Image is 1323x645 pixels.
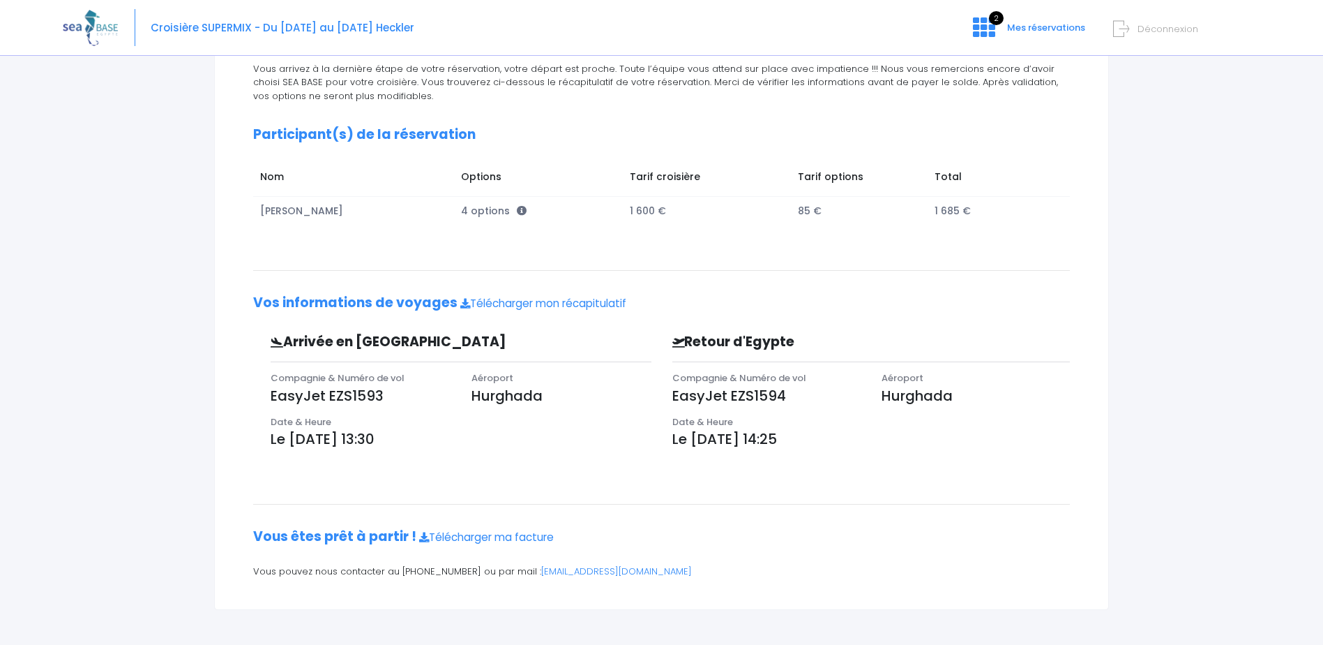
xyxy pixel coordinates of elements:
[672,429,1071,450] p: Le [DATE] 14:25
[1007,21,1085,34] span: Mes réservations
[271,415,331,429] span: Date & Heure
[419,530,554,544] a: Télécharger ma facture
[882,385,1070,406] p: Hurghada
[253,295,1070,311] h2: Vos informations de voyages
[253,62,1058,103] span: Vous arrivez à la dernière étape de votre réservation, votre départ est proche. Toute l’équipe vo...
[672,415,733,429] span: Date & Heure
[151,20,414,35] span: Croisière SUPERMIX - Du [DATE] au [DATE] Heckler
[253,565,1070,579] p: Vous pouvez nous contacter au [PHONE_NUMBER] ou par mail :
[253,529,1070,545] h2: Vous êtes prêt à partir !
[928,163,1057,196] td: Total
[271,371,405,385] span: Compagnie & Numéro de vol
[471,371,513,385] span: Aéroport
[460,296,626,311] a: Télécharger mon récapitulatif
[672,385,861,406] p: EasyJet EZS1594
[455,163,623,196] td: Options
[989,11,1004,25] span: 2
[271,429,651,450] p: Le [DATE] 13:30
[471,385,651,406] p: Hurghada
[541,565,692,578] a: [EMAIL_ADDRESS][DOMAIN_NAME]
[792,163,928,196] td: Tarif options
[461,204,527,218] span: 4 options
[672,371,806,385] span: Compagnie & Numéro de vol
[662,334,976,350] h3: Retour d'Egypte
[623,163,792,196] td: Tarif croisière
[253,127,1070,143] h2: Participant(s) de la réservation
[271,385,451,406] p: EasyJet EZS1593
[882,371,923,385] span: Aéroport
[962,26,1094,39] a: 2 Mes réservations
[253,163,455,196] td: Nom
[792,196,928,225] td: 85 €
[253,196,455,225] td: [PERSON_NAME]
[260,334,561,350] h3: Arrivée en [GEOGRAPHIC_DATA]
[928,196,1057,225] td: 1 685 €
[623,196,792,225] td: 1 600 €
[1137,22,1198,36] span: Déconnexion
